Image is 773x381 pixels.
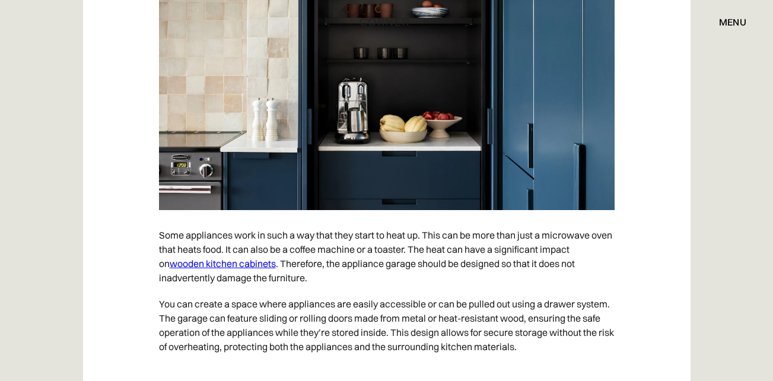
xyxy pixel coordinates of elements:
[358,14,415,30] a: home
[707,12,746,32] div: menu
[719,17,746,27] div: menu
[159,222,615,291] p: Some appliances work in such a way that they start to heat up. This can be more than just a micro...
[170,258,276,269] a: wooden kitchen cabinets
[159,291,615,360] p: You can create a space where appliances are easily accessible or can be pulled out using a drawer...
